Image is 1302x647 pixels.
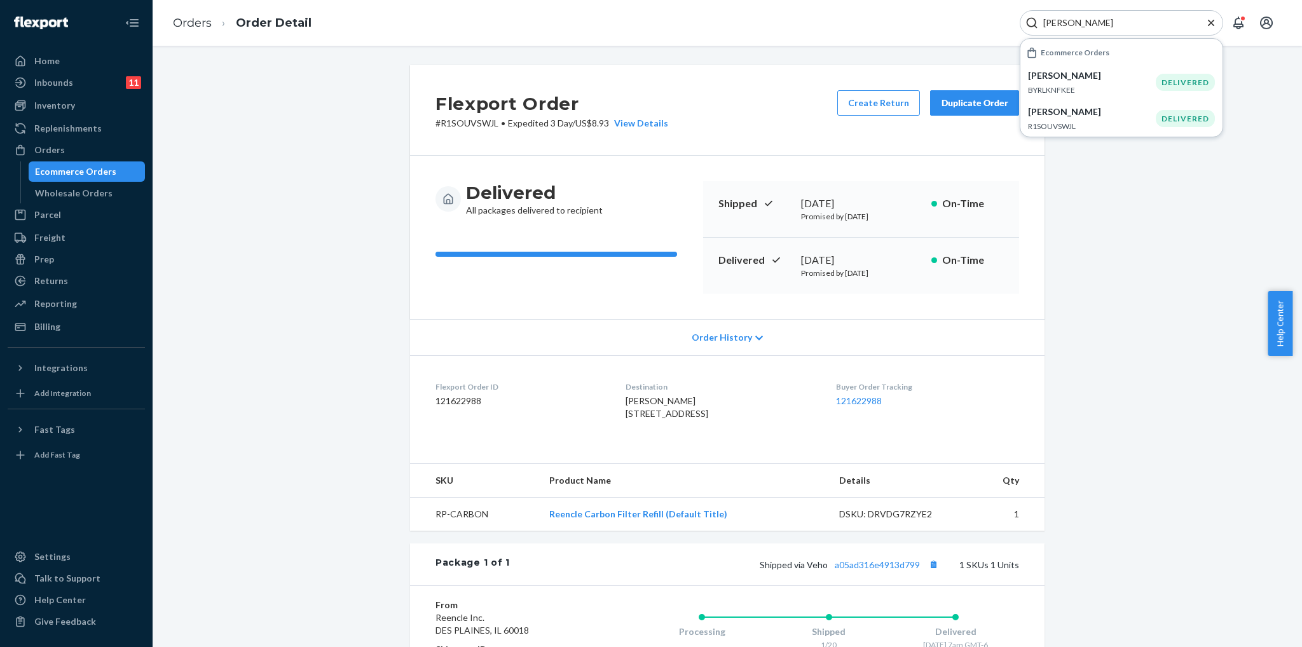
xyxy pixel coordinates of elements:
a: Orders [173,16,212,30]
h2: Flexport Order [435,90,668,117]
button: Copy tracking number [925,556,942,573]
input: Search Input [1038,17,1195,29]
svg: Search Icon [1025,17,1038,29]
div: Orders [34,144,65,156]
button: Open account menu [1254,10,1279,36]
div: Inventory [34,99,75,112]
a: 121622988 [836,395,882,406]
p: On-Time [942,196,1004,211]
a: Add Fast Tag [8,445,145,465]
div: Duplicate Order [941,97,1008,109]
span: • [501,118,505,128]
p: # R1SOUVSWJL / US$8.93 [435,117,668,130]
div: Parcel [34,208,61,221]
a: Talk to Support [8,568,145,589]
a: Replenishments [8,118,145,139]
div: Ecommerce Orders [35,165,116,178]
a: Billing [8,317,145,337]
a: Inventory [8,95,145,116]
div: 1 SKUs 1 Units [510,556,1019,573]
a: Wholesale Orders [29,183,146,203]
a: Home [8,51,145,71]
img: Flexport logo [14,17,68,29]
div: Reporting [34,297,77,310]
a: Parcel [8,205,145,225]
span: Reencle Inc. DES PLAINES, IL 60018 [435,612,529,636]
a: Freight [8,228,145,248]
h3: Delivered [466,181,603,204]
button: View Details [609,117,668,130]
button: Duplicate Order [930,90,1019,116]
th: Product Name [539,464,829,498]
th: Details [829,464,969,498]
p: Promised by [DATE] [801,211,921,222]
dd: 121622988 [435,395,605,407]
a: Reporting [8,294,145,314]
span: Expedited 3 Day [508,118,572,128]
div: Fast Tags [34,423,75,436]
a: Help Center [8,590,145,610]
p: [PERSON_NAME] [1028,69,1156,82]
div: Prep [34,253,54,266]
div: Integrations [34,362,88,374]
div: Package 1 of 1 [435,556,510,573]
button: Give Feedback [8,611,145,632]
p: On-Time [942,253,1004,268]
div: Freight [34,231,65,244]
p: Promised by [DATE] [801,268,921,278]
div: Add Integration [34,388,91,398]
span: Order History [692,331,752,344]
button: Create Return [837,90,920,116]
th: Qty [968,464,1045,498]
div: All packages delivered to recipient [466,181,603,217]
button: Fast Tags [8,419,145,440]
span: [PERSON_NAME] [STREET_ADDRESS] [626,395,708,419]
a: Ecommerce Orders [29,161,146,182]
td: 1 [968,498,1045,531]
div: Replenishments [34,122,102,135]
div: DELIVERED [1156,74,1215,91]
div: Settings [34,550,71,563]
button: Help Center [1268,291,1292,356]
div: Inbounds [34,76,73,89]
div: 11 [126,76,141,89]
p: Delivered [718,253,791,268]
dt: Buyer Order Tracking [836,381,1019,392]
button: Open notifications [1226,10,1251,36]
div: Give Feedback [34,615,96,628]
button: Close Navigation [120,10,145,36]
div: Help Center [34,594,86,606]
h6: Ecommerce Orders [1041,48,1109,57]
button: Integrations [8,358,145,378]
div: Processing [638,625,765,638]
p: BYRLKNFKEE [1028,85,1156,95]
a: Settings [8,547,145,567]
div: Billing [34,320,60,333]
div: Returns [34,275,68,287]
dt: Destination [626,381,815,392]
div: DSKU: DRVDG7RZYE2 [839,508,959,521]
a: Prep [8,249,145,269]
div: Delivered [892,625,1019,638]
a: Orders [8,140,145,160]
a: Returns [8,271,145,291]
a: Reencle Carbon Filter Refill (Default Title) [549,508,727,519]
th: SKU [410,464,539,498]
div: [DATE] [801,196,921,211]
ol: breadcrumbs [163,4,322,42]
p: R1SOUVSWJL [1028,121,1156,132]
div: DELIVERED [1156,110,1215,127]
div: Talk to Support [34,572,100,585]
a: Inbounds11 [8,72,145,93]
div: Home [34,55,60,67]
dt: Flexport Order ID [435,381,605,392]
td: RP-CARBON [410,498,539,531]
a: a05ad316e4913d799 [835,559,920,570]
div: Wholesale Orders [35,187,113,200]
p: [PERSON_NAME] [1028,106,1156,118]
dt: From [435,599,587,611]
a: Order Detail [236,16,312,30]
a: Add Integration [8,383,145,404]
